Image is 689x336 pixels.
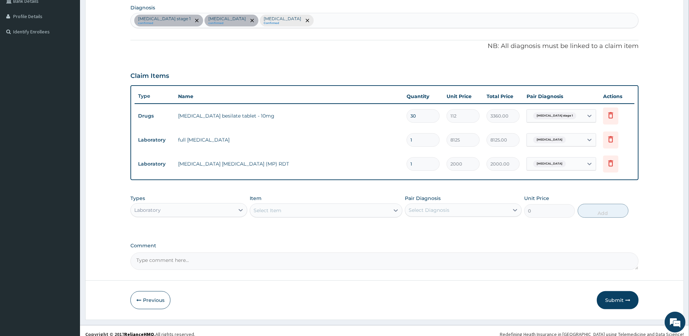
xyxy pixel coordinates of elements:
[138,22,191,25] small: confirmed
[249,17,255,24] span: remove selection option
[36,39,117,48] div: Chat with us now
[524,195,549,202] label: Unit Price
[264,22,301,25] small: Confirmed
[597,291,639,309] button: Submit
[135,90,175,103] th: Type
[578,204,628,218] button: Add
[533,160,566,167] span: [MEDICAL_DATA]
[533,112,576,119] span: [MEDICAL_DATA] stage 1
[130,291,170,309] button: Previous
[130,42,639,51] p: NB: All diagnosis must be linked to a claim item
[264,16,301,22] p: [MEDICAL_DATA]
[130,4,155,11] label: Diagnosis
[175,109,403,123] td: [MEDICAL_DATA] besilate tablet - 10mg
[135,110,175,122] td: Drugs
[114,3,131,20] div: Minimize live chat window
[405,195,441,202] label: Pair Diagnosis
[533,136,566,143] span: [MEDICAL_DATA]
[304,17,311,24] span: remove selection option
[194,17,200,24] span: remove selection option
[250,195,262,202] label: Item
[600,89,634,103] th: Actions
[208,22,246,25] small: confirmed
[483,89,523,103] th: Total Price
[175,133,403,147] td: full [MEDICAL_DATA]
[138,16,191,22] p: [MEDICAL_DATA] stage 1
[403,89,443,103] th: Quantity
[130,195,145,201] label: Types
[175,89,403,103] th: Name
[175,157,403,171] td: [MEDICAL_DATA] [MEDICAL_DATA] (MP) RDT
[134,207,161,214] div: Laboratory
[130,72,169,80] h3: Claim Items
[523,89,600,103] th: Pair Diagnosis
[135,158,175,170] td: Laboratory
[40,88,96,158] span: We're online!
[3,190,133,214] textarea: Type your message and hit 'Enter'
[13,35,28,52] img: d_794563401_company_1708531726252_794563401
[443,89,483,103] th: Unit Price
[135,134,175,146] td: Laboratory
[254,207,281,214] div: Select Item
[208,16,246,22] p: [MEDICAL_DATA]
[409,207,449,214] div: Select Diagnosis
[130,243,639,249] label: Comment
